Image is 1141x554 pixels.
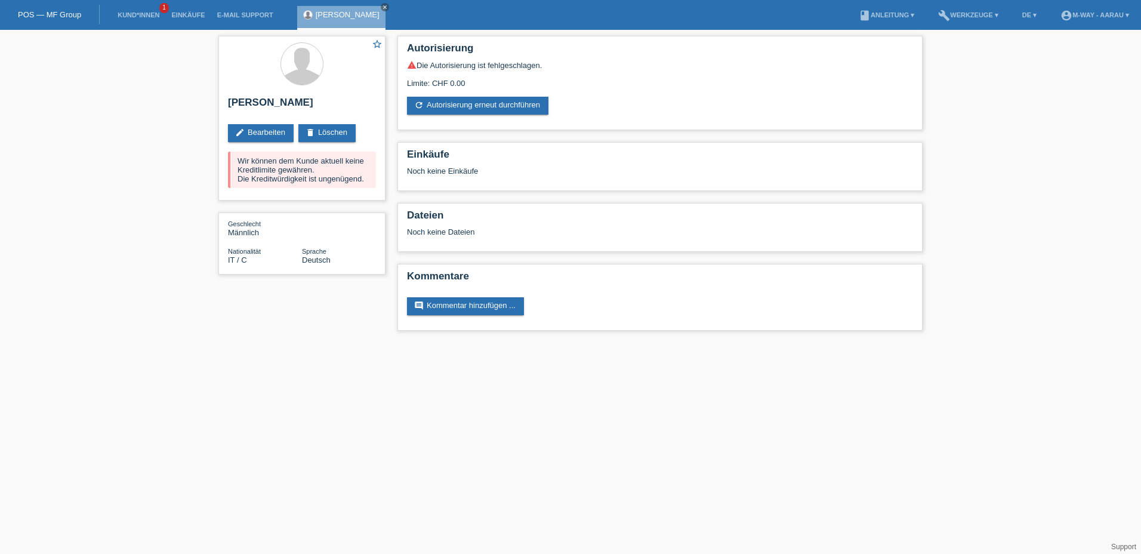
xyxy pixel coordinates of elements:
h2: [PERSON_NAME] [228,97,376,115]
i: warning [407,60,417,70]
a: Support [1111,543,1136,551]
a: [PERSON_NAME] [316,10,380,19]
h2: Autorisierung [407,42,913,60]
i: close [382,4,388,10]
i: star_border [372,39,383,50]
a: Kund*innen [112,11,165,19]
i: build [938,10,950,21]
a: DE ▾ [1016,11,1043,19]
a: buildWerkzeuge ▾ [932,11,1004,19]
h2: Dateien [407,210,913,227]
a: account_circlem-way - Aarau ▾ [1054,11,1135,19]
span: Geschlecht [228,220,261,227]
a: close [381,3,389,11]
div: Noch keine Einkäufe [407,167,913,184]
a: commentKommentar hinzufügen ... [407,297,524,315]
span: Italien / C / 14.05.1987 [228,256,247,264]
i: edit [235,128,245,137]
a: deleteLöschen [298,124,356,142]
i: account_circle [1060,10,1072,21]
div: Männlich [228,219,302,237]
h2: Einkäufe [407,149,913,167]
div: Die Autorisierung ist fehlgeschlagen. [407,60,913,70]
span: Sprache [302,248,326,255]
div: Noch keine Dateien [407,227,772,236]
a: refreshAutorisierung erneut durchführen [407,97,548,115]
a: editBearbeiten [228,124,294,142]
a: POS — MF Group [18,10,81,19]
div: Limite: CHF 0.00 [407,70,913,88]
h2: Kommentare [407,270,913,288]
a: Einkäufe [165,11,211,19]
a: star_border [372,39,383,51]
i: delete [306,128,315,137]
div: Wir können dem Kunde aktuell keine Kreditlimite gewähren. Die Kreditwürdigkeit ist ungenügend. [228,152,376,188]
i: comment [414,301,424,310]
i: book [859,10,871,21]
a: E-Mail Support [211,11,279,19]
i: refresh [414,100,424,110]
span: Deutsch [302,256,331,264]
a: bookAnleitung ▾ [853,11,920,19]
span: Nationalität [228,248,261,255]
span: 1 [159,3,169,13]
